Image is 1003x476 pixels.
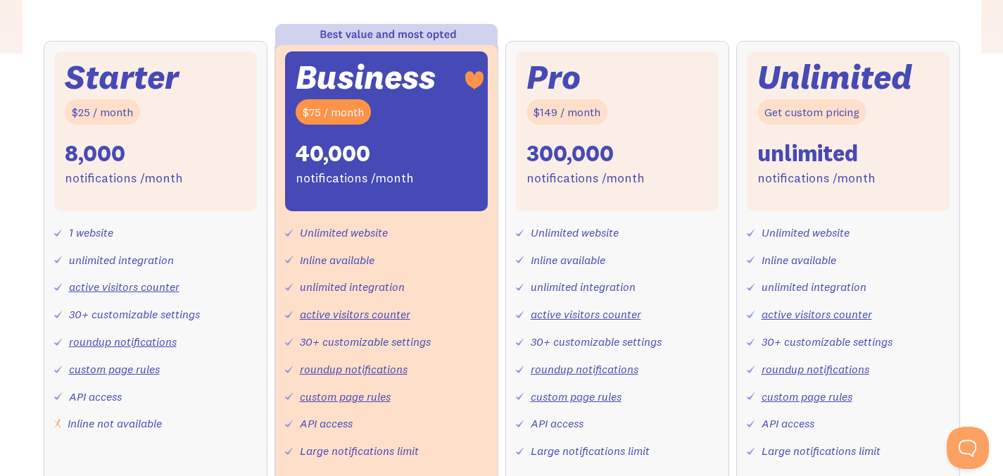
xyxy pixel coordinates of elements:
div: unlimited integration [531,277,636,297]
div: $75 / month [296,99,371,125]
div: API access [762,413,814,434]
div: unlimited integration [69,250,174,270]
a: custom page rules [762,389,852,403]
div: notifications /month [65,168,183,189]
div: API access [300,413,353,434]
div: Inline available [762,250,836,270]
div: Inline available [531,250,605,270]
div: Unlimited website [300,223,388,243]
a: roundup notifications [300,362,408,376]
div: Large notifications limit [762,441,881,461]
div: Unlimited website [762,223,850,243]
div: $149 / month [526,99,607,125]
div: Large notifications limit [300,441,419,461]
div: 8,000 [65,139,125,168]
div: Get custom pricing [757,99,866,125]
a: active visitors counter [762,307,872,321]
div: Pro [526,62,581,92]
div: 30+ customizable settings [300,332,431,352]
div: 1 website [69,223,113,243]
a: custom page rules [300,389,391,403]
div: unlimited integration [300,277,405,297]
div: 30+ customizable settings [69,304,200,325]
a: custom page rules [531,389,622,403]
div: Inline available [300,250,374,270]
div: API access [69,387,122,407]
div: 40,000 [296,139,370,168]
div: unlimited integration [762,277,866,297]
div: 30+ customizable settings [531,332,662,352]
div: Unlimited [757,62,912,92]
a: custom page rules [69,362,160,376]
div: 300,000 [526,139,614,168]
div: Inline not available [68,413,162,434]
a: roundup notifications [762,362,869,376]
div: Large notifications limit [531,441,650,461]
div: notifications /month [526,168,645,189]
a: active visitors counter [69,280,179,294]
a: active visitors counter [531,307,641,321]
a: roundup notifications [69,334,177,349]
div: notifications /month [757,168,876,189]
div: Unlimited website [531,223,619,243]
div: Starter [65,62,179,92]
div: API access [531,413,583,434]
div: notifications /month [296,168,414,189]
div: $25 / month [65,99,140,125]
a: roundup notifications [531,362,638,376]
a: active visitors counter [300,307,410,321]
div: Business [296,62,436,92]
iframe: Toggle Customer Support [947,427,989,469]
div: 30+ customizable settings [762,332,892,352]
div: unlimited [757,139,858,168]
